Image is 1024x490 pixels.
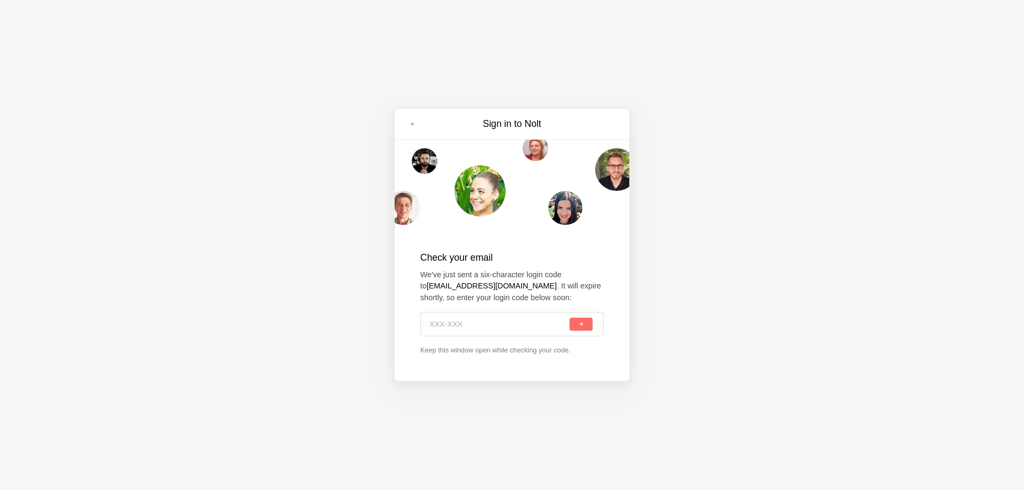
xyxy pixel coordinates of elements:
[429,312,567,336] input: XXX-XXX
[422,117,602,131] h3: Sign in to Nolt
[420,269,604,304] p: We've just sent a six-character login code to . It will expire shortly, so enter your login code ...
[420,251,604,264] h2: Check your email
[427,282,557,290] strong: [EMAIL_ADDRESS][DOMAIN_NAME]
[420,345,604,355] p: Keep this window open while checking your code.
